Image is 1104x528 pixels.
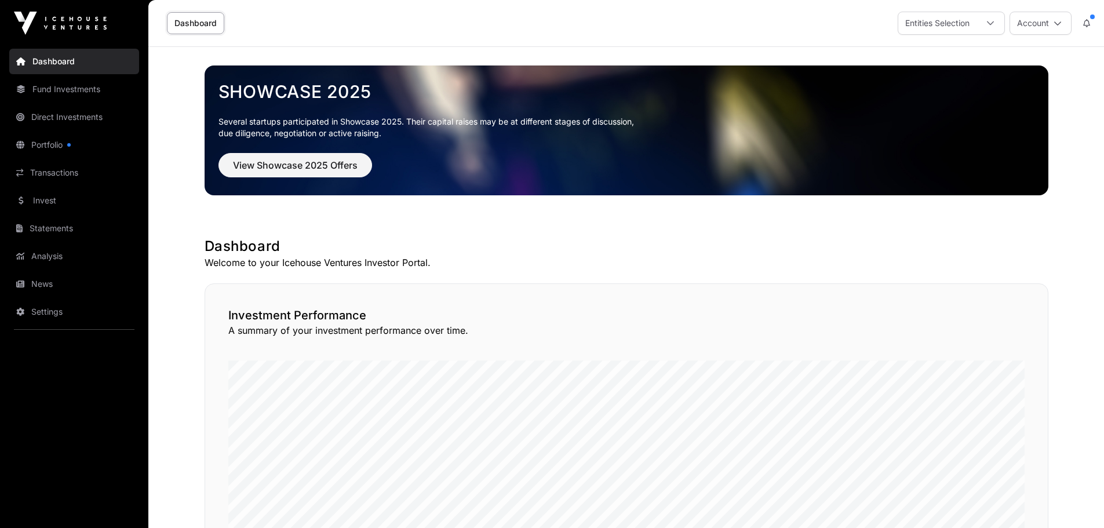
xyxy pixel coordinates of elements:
a: Portfolio [9,132,139,158]
img: Showcase 2025 [205,65,1048,195]
p: A summary of your investment performance over time. [228,323,1025,337]
a: Statements [9,216,139,241]
a: News [9,271,139,297]
h1: Dashboard [205,237,1048,256]
a: View Showcase 2025 Offers [218,165,372,176]
a: Analysis [9,243,139,269]
a: Dashboard [9,49,139,74]
a: Transactions [9,160,139,185]
img: Icehouse Ventures Logo [14,12,107,35]
a: Settings [9,299,139,325]
a: Dashboard [167,12,224,34]
p: Welcome to your Icehouse Ventures Investor Portal. [205,256,1048,270]
a: Direct Investments [9,104,139,130]
button: View Showcase 2025 Offers [218,153,372,177]
a: Showcase 2025 [218,81,1034,102]
a: Invest [9,188,139,213]
a: Fund Investments [9,77,139,102]
p: Several startups participated in Showcase 2025. Their capital raises may be at different stages o... [218,116,1034,139]
h2: Investment Performance [228,307,1025,323]
div: Entities Selection [898,12,977,34]
span: View Showcase 2025 Offers [233,158,358,172]
button: Account [1010,12,1072,35]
